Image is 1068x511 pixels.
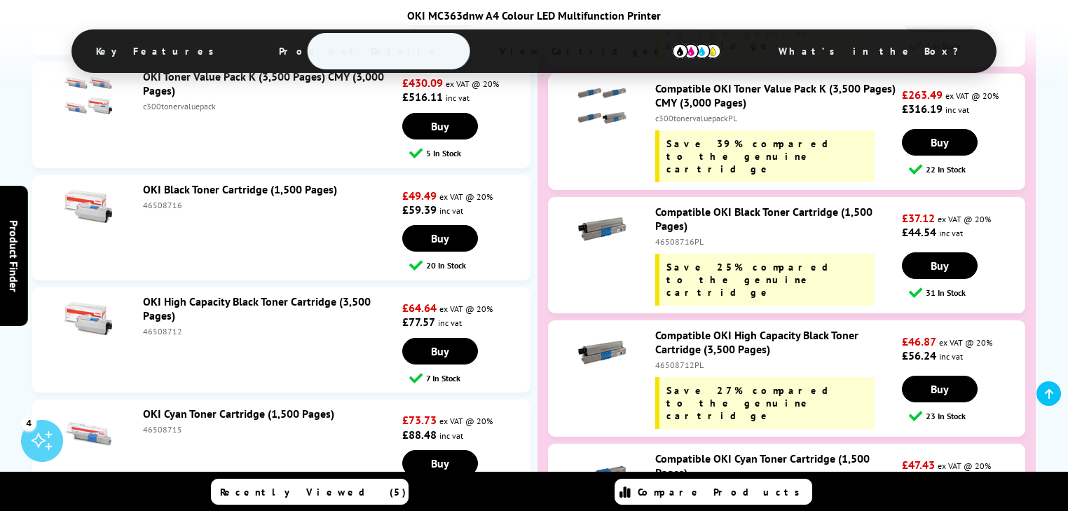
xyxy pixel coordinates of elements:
[902,88,943,102] strong: £263.49
[909,409,1025,423] div: 23 In Stock
[439,191,493,202] span: ex VAT @ 20%
[431,119,449,133] span: Buy
[431,456,449,470] span: Buy
[446,93,470,103] span: inc vat
[902,102,943,116] strong: £316.19
[143,101,399,111] div: c300tonervaluepack
[931,259,949,273] span: Buy
[402,189,437,203] strong: £49.49
[258,34,463,68] span: Product Details
[402,315,435,329] strong: £77.57
[439,205,463,216] span: inc vat
[655,113,899,123] div: c300tonervaluepackPL
[143,424,399,435] div: 46508715
[409,147,530,160] div: 5 In Stock
[945,104,969,115] span: inc vat
[655,360,899,370] div: 46508712PL
[75,34,242,68] span: Key Features
[143,407,334,421] a: OKI Cyan Toner Cartridge (1,500 Pages)
[902,211,935,225] strong: £37.12
[577,328,627,377] img: Compatible OKI High Capacity Black Toner Cartridge (3,500 Pages)
[939,337,992,348] span: ex VAT @ 20%
[939,228,963,238] span: inc vat
[409,372,530,385] div: 7 In Stock
[615,479,812,505] a: Compare Products
[938,461,991,471] span: ex VAT @ 20%
[655,236,899,247] div: 46508716PL
[938,214,991,224] span: ex VAT @ 20%
[446,79,499,89] span: ex VAT @ 20%
[902,334,936,348] strong: £46.87
[43,8,1025,22] div: OKI MC363dnw A4 Colour LED Multifunction Printer
[143,294,371,322] a: OKI High Capacity Black Toner Cartridge (3,500 Pages)
[672,43,721,59] img: cmyk-icon.svg
[577,81,627,130] img: Compatible OKI Toner Value Pack K (3,500 Pages) CMY (3,000 Pages)
[439,416,493,426] span: ex VAT @ 20%
[143,200,399,210] div: 46508716
[402,413,437,427] strong: £73.73
[402,203,437,217] strong: £59.39
[143,69,384,97] a: OKI Toner Value Pack K (3,500 Pages) CMY (3,000 Pages)
[577,451,627,500] img: Compatible OKI Cyan Toner Cartridge (1,500 Pages)
[902,348,936,362] strong: £56.24
[63,182,112,231] img: OKI Black Toner Cartridge (1,500 Pages)
[439,304,493,314] span: ex VAT @ 20%
[666,137,842,175] span: Save 39% compared to the genuine cartridge
[479,33,742,69] span: View Cartridges
[577,205,627,254] img: Compatible OKI Black Toner Cartridge (1,500 Pages)
[902,458,935,472] strong: £47.43
[63,294,112,343] img: OKI High Capacity Black Toner Cartridge (3,500 Pages)
[211,479,409,505] a: Recently Viewed (5)
[402,90,443,104] strong: £516.11
[402,428,437,442] strong: £88.48
[909,163,1025,176] div: 22 In Stock
[409,259,530,272] div: 20 In Stock
[7,219,21,292] span: Product Finder
[638,486,807,498] span: Compare Products
[931,382,949,396] span: Buy
[402,301,437,315] strong: £64.64
[431,344,449,358] span: Buy
[902,225,936,239] strong: £44.54
[655,328,858,356] a: Compatible OKI High Capacity Black Toner Cartridge (3,500 Pages)
[939,351,963,362] span: inc vat
[931,135,949,149] span: Buy
[63,407,112,456] img: OKI Cyan Toner Cartridge (1,500 Pages)
[655,451,870,479] a: Compatible OKI Cyan Toner Cartridge (1,500 Pages)
[655,81,896,109] a: Compatible OKI Toner Value Pack K (3,500 Pages) CMY (3,000 Pages)
[431,231,449,245] span: Buy
[402,76,443,90] strong: £430.09
[945,90,999,101] span: ex VAT @ 20%
[143,326,399,336] div: 46508712
[666,261,842,299] span: Save 25% compared to the genuine cartridge
[220,486,406,498] span: Recently Viewed (5)
[63,69,112,118] img: OKI Toner Value Pack K (3,500 Pages) CMY (3,000 Pages)
[666,384,842,422] span: Save 27% compared to the genuine cartridge
[758,34,993,68] span: What’s in the Box?
[909,286,1025,299] div: 31 In Stock
[439,430,463,441] span: inc vat
[143,182,337,196] a: OKI Black Toner Cartridge (1,500 Pages)
[655,205,872,233] a: Compatible OKI Black Toner Cartridge (1,500 Pages)
[438,318,462,328] span: inc vat
[21,415,36,430] div: 4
